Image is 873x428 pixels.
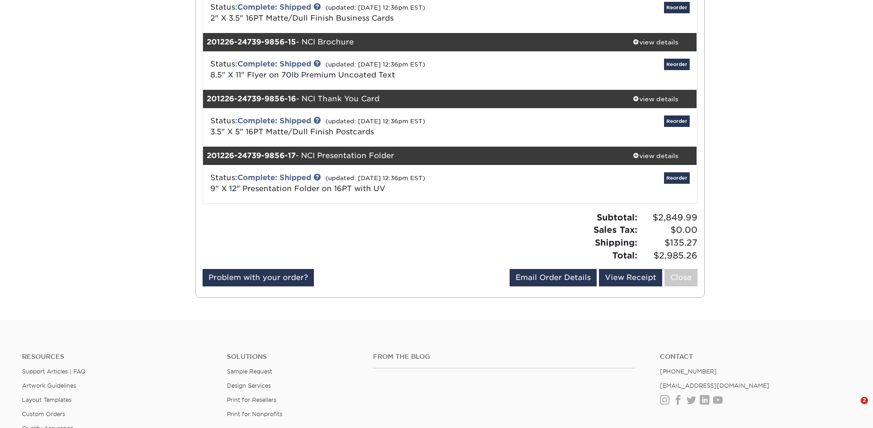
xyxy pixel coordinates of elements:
[597,212,637,222] strong: Subtotal:
[237,173,311,182] a: Complete: Shipped
[615,90,697,108] a: view details
[373,353,635,361] h4: From the Blog
[22,382,76,389] a: Artwork Guidelines
[237,60,311,68] a: Complete: Shipped
[861,397,868,404] span: 2
[640,224,697,236] span: $0.00
[640,249,697,262] span: $2,985.26
[325,118,425,125] small: (updated: [DATE] 12:36pm EST)
[664,269,697,286] a: Close
[203,172,532,194] div: Status:
[615,33,697,51] a: view details
[595,237,637,247] strong: Shipping:
[227,368,272,375] a: Sample Request
[227,411,282,417] a: Print for Nonprofits
[510,269,597,286] a: Email Order Details
[203,147,615,165] div: - NCI Presentation Folder
[615,151,697,160] div: view details
[664,59,690,70] a: Reorder
[615,38,697,47] div: view details
[325,175,425,181] small: (updated: [DATE] 12:36pm EST)
[207,38,296,46] strong: 201226-24739-9856-15
[660,353,851,361] a: Contact
[207,151,296,160] strong: 201226-24739-9856-17
[325,61,425,68] small: (updated: [DATE] 12:36pm EST)
[203,33,615,51] div: - NCI Brochure
[210,14,394,22] a: 2" X 3.5" 16PT Matte/Dull Finish Business Cards
[227,396,276,403] a: Print for Resellers
[615,147,697,165] a: view details
[203,90,615,108] div: - NCI Thank You Card
[203,115,532,137] div: Status:
[612,250,637,260] strong: Total:
[660,382,769,389] a: [EMAIL_ADDRESS][DOMAIN_NAME]
[210,127,374,136] a: 3.5" X 5" 16PT Matte/Dull Finish Postcards
[237,3,311,11] a: Complete: Shipped
[22,353,213,361] h4: Resources
[660,368,717,375] a: [PHONE_NUMBER]
[615,94,697,104] div: view details
[842,397,864,419] iframe: Intercom live chat
[210,184,385,193] a: 9" X 12" Presentation Folder on 16PT with UV
[207,94,296,103] strong: 201226-24739-9856-16
[227,353,359,361] h4: Solutions
[227,382,271,389] a: Design Services
[237,116,311,125] a: Complete: Shipped
[210,71,395,79] a: 8.5" X 11" Flyer on 70lb Premium Uncoated Text
[203,2,532,24] div: Status:
[203,269,314,286] a: Problem with your order?
[599,269,662,286] a: View Receipt
[203,59,532,81] div: Status:
[22,368,86,375] a: Support Articles | FAQ
[640,236,697,249] span: $135.27
[664,115,690,127] a: Reorder
[664,172,690,184] a: Reorder
[325,4,425,11] small: (updated: [DATE] 12:36pm EST)
[593,225,637,235] strong: Sales Tax:
[664,2,690,13] a: Reorder
[640,211,697,224] span: $2,849.99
